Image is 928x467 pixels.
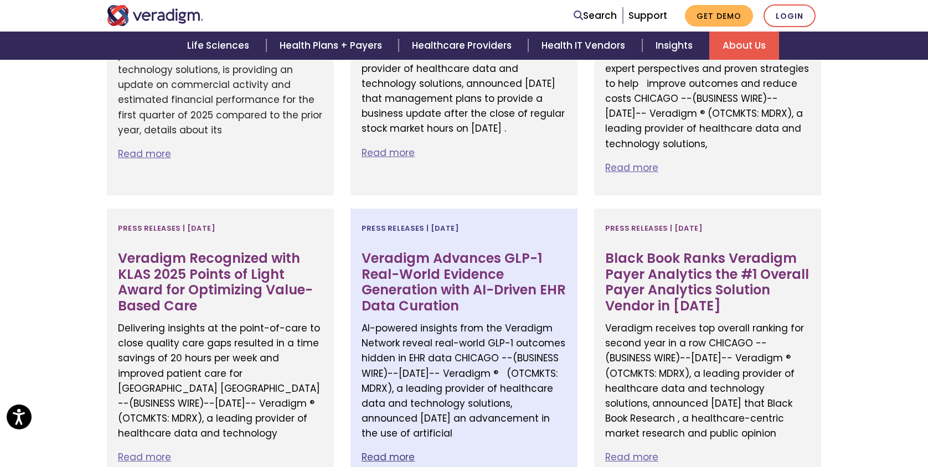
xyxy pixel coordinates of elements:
span: Press Releases | [DATE] [605,220,703,237]
p: CHICAGO --(BUSINESS WIRE)--[DATE]-- Veradigm ® (OTCMKTS: MDRX), a leading provider of healthcare ... [118,17,323,138]
a: Login [764,4,816,27]
a: Healthcare Providers [399,32,528,60]
a: Health Plans + Payers [266,32,399,60]
a: Support [628,9,667,22]
a: Life Sciences [174,32,266,60]
p: Delivering insights at the point-of-care to close quality care gaps resulted in a time savings of... [118,321,323,442]
h3: Veradigm Recognized with KLAS 2025 Points of Light Award for Optimizing Value-Based Care [118,251,323,314]
a: Insights [642,32,709,60]
p: Podcast supports company’s mission to transform health insightfully, offering expert perspectives... [605,31,810,152]
h3: Veradigm Advances GLP-1 Real-World Evidence Generation with AI-Driven EHR Data Curation [362,251,566,314]
a: Search [574,8,617,23]
span: Press Releases | [DATE] [362,220,460,237]
p: CHICAGO --(BUSINESS WIRE)--[DATE]-- Veradigm ® (OTCMKTS: MDRX), a leading provider of healthcare ... [362,31,566,136]
p: AI-powered insights from the Veradigm Network reveal real-world GLP-1 outcomes hidden in EHR data... [362,321,566,442]
img: Veradigm logo [107,5,204,26]
a: Health IT Vendors [528,32,642,60]
p: Veradigm receives top overall ranking for second year in a row CHICAGO --(BUSINESS WIRE)--[DATE]-... [605,321,810,442]
h3: Black Book Ranks Veradigm Payer Analytics the #1 Overall Payer Analytics Solution Vendor in [DATE] [605,251,810,314]
a: About Us [709,32,779,60]
a: Get Demo [685,5,753,27]
span: Press Releases | [DATE] [118,220,216,237]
